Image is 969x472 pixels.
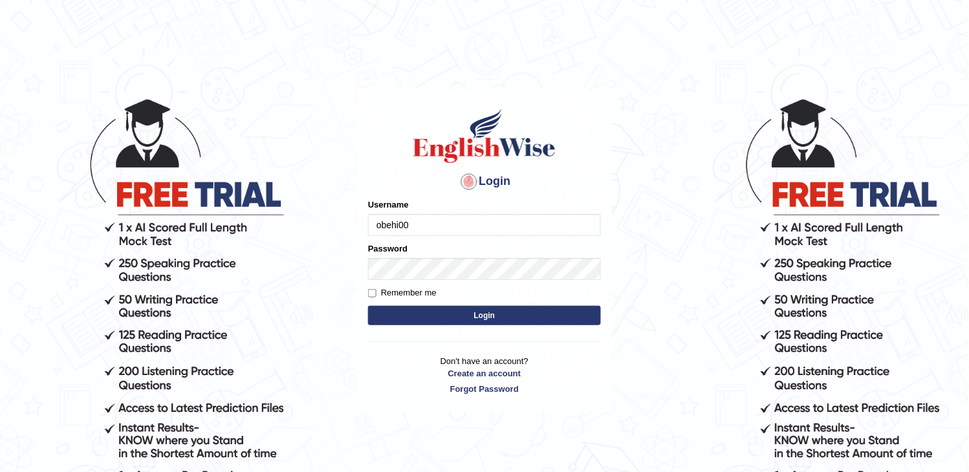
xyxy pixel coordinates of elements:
h4: Login [368,171,601,192]
p: Don't have an account? [368,355,601,395]
a: Create an account [368,367,601,380]
label: Remember me [368,286,437,299]
input: Remember me [368,289,376,297]
a: Forgot Password [368,383,601,395]
label: Password [368,242,408,255]
img: Logo of English Wise sign in for intelligent practice with AI [411,107,558,165]
button: Login [368,306,601,325]
label: Username [368,198,409,211]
